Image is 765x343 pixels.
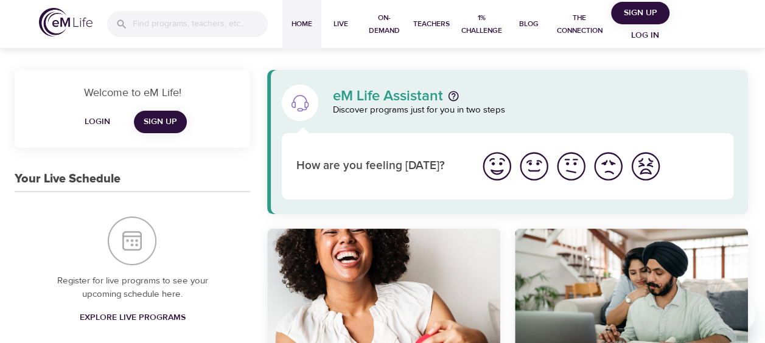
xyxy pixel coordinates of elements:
[290,93,310,113] img: eM Life Assistant
[83,114,112,130] span: Login
[78,111,117,133] button: Login
[39,274,226,302] p: Register for live programs to see your upcoming schedule here.
[629,150,662,183] img: worst
[108,217,156,265] img: Your Live Schedule
[15,172,121,186] h3: Your Live Schedule
[517,150,551,183] img: good
[616,5,665,21] span: Sign Up
[553,148,590,185] button: I'm feeling ok
[590,148,627,185] button: I'm feeling bad
[621,28,669,43] span: Log in
[514,18,543,30] span: Blog
[627,148,664,185] button: I'm feeling worst
[478,148,515,185] button: I'm feeling great
[365,12,403,37] span: On-Demand
[553,12,606,37] span: The Connection
[611,2,669,24] button: Sign Up
[413,18,450,30] span: Teachers
[554,150,588,183] img: ok
[296,158,464,175] p: How are you feeling [DATE]?
[79,310,185,325] span: Explore Live Programs
[515,148,553,185] button: I'm feeling good
[480,150,514,183] img: great
[459,12,505,37] span: 1% Challenge
[592,150,625,183] img: bad
[144,114,177,130] span: Sign Up
[716,294,755,333] iframe: Button to launch messaging window
[134,111,187,133] a: Sign Up
[29,85,236,101] p: Welcome to eM Life!
[39,8,93,36] img: logo
[287,18,316,30] span: Home
[616,24,674,47] button: Log in
[326,18,355,30] span: Live
[133,11,268,37] input: Find programs, teachers, etc...
[333,89,443,103] p: eM Life Assistant
[74,307,190,329] a: Explore Live Programs
[333,103,733,117] p: Discover programs just for you in two steps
